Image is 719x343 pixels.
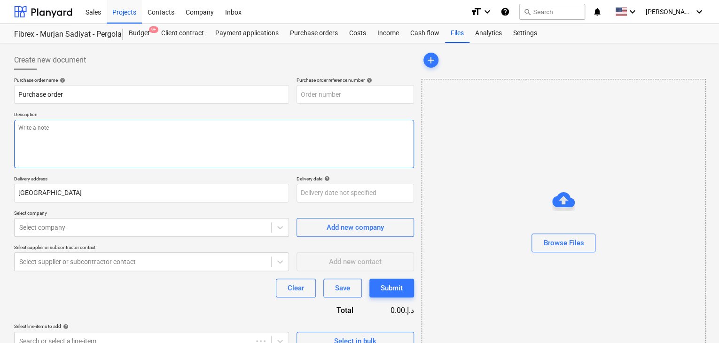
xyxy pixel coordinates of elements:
a: Files [445,24,469,43]
div: Total [292,305,368,316]
div: Delivery date [297,176,414,182]
div: Save [335,282,350,294]
i: notifications [593,6,602,17]
i: format_size [470,6,482,17]
span: search [524,8,531,16]
a: Budget9+ [123,24,156,43]
div: Purchase order reference number [297,77,414,83]
input: Document name [14,85,289,104]
div: Clear [288,282,304,294]
button: Save [323,279,362,297]
p: Delivery address [14,176,289,184]
i: keyboard_arrow_down [694,6,705,17]
a: Cash flow [405,24,445,43]
input: Delivery date not specified [297,184,414,203]
p: Select company [14,210,289,218]
span: help [322,176,330,181]
button: Search [519,4,585,20]
div: 0.00د.إ.‏ [368,305,414,316]
div: Purchase order name [14,77,289,83]
a: Analytics [469,24,508,43]
button: Submit [369,279,414,297]
span: Create new document [14,55,86,66]
span: add [425,55,437,66]
div: Select line-items to add [14,323,289,329]
a: Payment applications [210,24,284,43]
input: Order number [297,85,414,104]
span: help [61,324,69,329]
p: Description [14,111,414,119]
button: Add new company [297,218,414,237]
div: Submit [381,282,403,294]
div: Add new company [327,221,384,234]
span: [PERSON_NAME] [646,8,693,16]
a: Client contract [156,24,210,43]
iframe: Chat Widget [672,298,719,343]
button: Clear [276,279,316,297]
div: Fibrex - Murjan Sadiyat - Pergola & Canopies [14,30,112,39]
i: keyboard_arrow_down [627,6,638,17]
a: Income [372,24,405,43]
i: keyboard_arrow_down [482,6,493,17]
input: Delivery address [14,184,289,203]
i: Knowledge base [500,6,510,17]
a: Purchase orders [284,24,344,43]
button: Browse Files [531,234,595,252]
p: Select supplier or subcontractor contact [14,244,289,252]
a: Costs [344,24,372,43]
div: Browse Files [543,237,584,249]
span: help [365,78,372,83]
span: help [58,78,65,83]
div: Budget [123,24,156,43]
span: 9+ [149,26,158,33]
a: Settings [508,24,543,43]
